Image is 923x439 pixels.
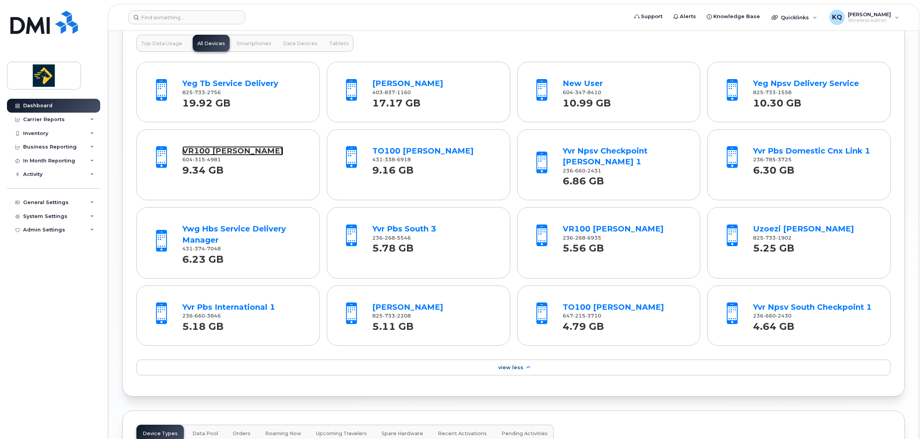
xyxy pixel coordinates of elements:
[182,157,221,162] span: 604
[776,157,792,162] span: 3725
[753,238,794,254] strong: 5.25 GB
[498,365,523,370] span: View Less
[372,89,411,95] span: 403
[573,89,585,95] span: 347
[629,9,668,24] a: Support
[753,89,792,95] span: 825
[383,89,395,95] span: 837
[573,313,585,319] span: 215
[395,89,411,95] span: 1160
[753,313,792,319] span: 236
[763,89,776,95] span: 733
[563,146,647,167] a: Yvr Npsv Checkpoint [PERSON_NAME] 1
[182,302,275,312] a: Yvr Pbs International 1
[372,79,443,88] a: [PERSON_NAME]
[824,10,905,25] div: Kerri Queton
[182,246,221,252] span: 431
[763,313,776,319] span: 660
[237,41,271,47] span: Smartphones
[383,313,395,319] span: 733
[753,157,792,162] span: 236
[182,313,221,319] span: 236
[563,89,601,95] span: 604
[136,360,891,376] a: View Less
[776,313,792,319] span: 2430
[372,313,411,319] span: 825
[781,14,809,20] span: Quicklinks
[395,313,411,319] span: 2208
[372,160,414,176] strong: 9.16 GB
[563,302,664,312] a: TO100 [PERSON_NAME]
[182,89,221,95] span: 825
[265,431,301,437] span: Roaming Now
[182,93,230,109] strong: 19.92 GB
[372,316,414,332] strong: 5.11 GB
[848,17,891,24] span: Wireless Admin
[372,157,411,162] span: 431
[848,11,891,17] span: [PERSON_NAME]
[205,157,221,162] span: 4981
[641,13,662,20] span: Support
[563,224,664,233] a: VR100 [PERSON_NAME]
[395,235,411,241] span: 5546
[205,89,221,95] span: 2756
[563,235,601,241] span: 236
[182,249,224,265] strong: 6.23 GB
[232,35,276,52] button: Smartphones
[182,146,283,155] a: VR100 [PERSON_NAME]
[193,89,205,95] span: 733
[713,13,760,20] span: Knowledge Base
[753,235,792,241] span: 825
[563,171,604,187] strong: 6.86 GB
[585,235,601,241] span: 6935
[753,79,859,88] a: Yeg Npsv Delivery Service
[372,146,474,155] a: TO100 [PERSON_NAME]
[668,9,701,24] a: Alerts
[776,89,792,95] span: 1558
[573,168,585,174] span: 660
[316,431,367,437] span: Upcoming Travelers
[283,41,318,47] span: Data Devices
[383,235,395,241] span: 268
[753,146,870,155] a: Yvr Pbs Domestic Cnx Link 1
[182,316,224,332] strong: 5.18 GB
[324,35,353,52] button: Tablets
[382,431,423,437] span: Spare Hardware
[563,168,601,174] span: 236
[763,157,776,162] span: 785
[182,79,278,88] a: Yeg Tb Service Delivery
[763,235,776,241] span: 733
[182,224,286,245] a: Ywg Hbs Service Delivery Manager
[395,157,411,162] span: 6918
[372,93,420,109] strong: 17.17 GB
[372,235,411,241] span: 236
[329,41,349,47] span: Tablets
[563,79,603,88] a: New User
[128,10,245,24] input: Find something...
[753,160,794,176] strong: 6.30 GB
[753,93,801,109] strong: 10.30 GB
[573,235,585,241] span: 268
[501,431,548,437] span: Pending Activities
[205,246,221,252] span: 7048
[585,313,601,319] span: 3710
[278,35,322,52] button: Data Devices
[585,89,601,95] span: 8410
[193,246,205,252] span: 374
[192,431,218,437] span: Data Pool
[563,316,604,332] strong: 4.79 GB
[141,41,182,47] span: Top Data Usage
[193,313,205,319] span: 660
[563,93,611,109] strong: 10.99 GB
[182,160,224,176] strong: 9.34 GB
[205,313,221,319] span: 3846
[585,168,601,174] span: 2431
[438,431,487,437] span: Recent Activations
[372,224,436,233] a: Yvr Pbs South 3
[753,302,872,312] a: Yvr Npsv South Checkpoint 1
[832,13,842,22] span: KQ
[701,9,765,24] a: Knowledge Base
[233,431,251,437] span: Orders
[753,316,794,332] strong: 4.64 GB
[136,35,187,52] button: Top Data Usage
